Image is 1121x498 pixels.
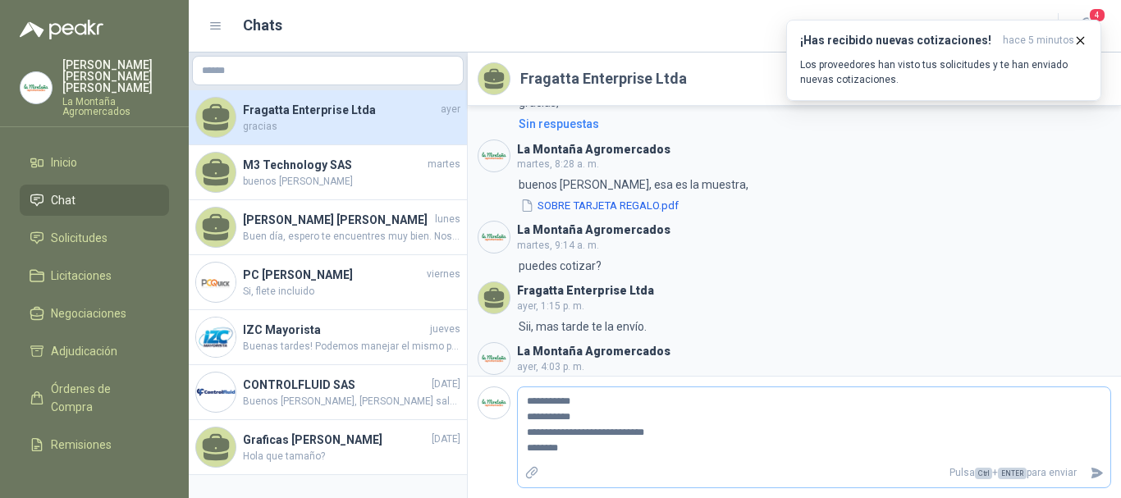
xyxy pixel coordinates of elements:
[519,257,602,275] p: puedes cotizar?
[243,376,428,394] h4: CONTROLFLUID SAS
[20,298,169,329] a: Negociaciones
[517,226,670,235] h3: La Montaña Agromercados
[243,339,460,354] span: Buenas tardes! Podemos manejar el mismo precio. Sin embargo, habría un costo de envío de aproxima...
[517,361,584,372] span: ayer, 4:03 p. m.
[189,255,467,310] a: Company LogoPC [PERSON_NAME]viernesSi, flete incluido
[51,153,77,171] span: Inicio
[1003,34,1074,48] span: hace 5 minutos
[243,174,460,190] span: buenos [PERSON_NAME]
[519,115,599,133] div: Sin respuestas
[435,212,460,227] span: lunes
[478,140,510,171] img: Company Logo
[51,191,75,209] span: Chat
[243,156,424,174] h4: M3 Technology SAS
[243,266,423,284] h4: PC [PERSON_NAME]
[517,240,599,251] span: martes, 9:14 a. m.
[800,57,1087,87] p: Los proveedores han visto tus solicitudes y te han enviado nuevas cotizaciones.
[432,432,460,447] span: [DATE]
[20,336,169,367] a: Adjudicación
[20,260,169,291] a: Licitaciones
[243,211,432,229] h4: [PERSON_NAME] [PERSON_NAME]
[189,90,467,145] a: Fragatta Enterprise Ltdaayergracias
[51,267,112,285] span: Licitaciones
[189,365,467,420] a: Company LogoCONTROLFLUID SAS[DATE]Buenos [PERSON_NAME], [PERSON_NAME] saludo las caracteristicas ...
[428,157,460,172] span: martes
[519,318,647,336] p: Sii, mas tarde te la envío.
[21,72,52,103] img: Company Logo
[1088,7,1106,23] span: 4
[20,147,169,178] a: Inicio
[243,14,282,37] h1: Chats
[517,347,670,356] h3: La Montaña Agromercados
[196,263,236,302] img: Company Logo
[478,222,510,253] img: Company Logo
[243,229,460,244] span: Buen día, espero te encuentres muy bien. Nos llegó un producto que no vendemos para cotizar, para...
[243,431,428,449] h4: Graficas [PERSON_NAME]
[519,176,748,194] p: buenos [PERSON_NAME], esa es la muestra,
[515,115,1111,133] a: Sin respuestas
[1072,11,1101,41] button: 4
[20,373,169,423] a: Órdenes de Compra
[243,284,460,299] span: Si, flete incluido
[478,387,510,418] img: Company Logo
[517,300,584,312] span: ayer, 1:15 p. m.
[478,343,510,374] img: Company Logo
[800,34,996,48] h3: ¡Has recibido nuevas cotizaciones!
[20,222,169,254] a: Solicitudes
[998,468,1027,479] span: ENTER
[441,102,460,117] span: ayer
[517,286,654,295] h3: Fragatta Enterprise Ltda
[189,200,467,255] a: [PERSON_NAME] [PERSON_NAME]lunesBuen día, espero te encuentres muy bien. Nos llegó un producto qu...
[189,310,467,365] a: Company LogoIZC MayoristajuevesBuenas tardes! Podemos manejar el mismo precio. Sin embargo, habrí...
[786,20,1101,101] button: ¡Has recibido nuevas cotizaciones!hace 5 minutos Los proveedores han visto tus solicitudes y te h...
[243,394,460,409] span: Buenos [PERSON_NAME], [PERSON_NAME] saludo las caracteristicas son: Termómetro de [GEOGRAPHIC_DAT...
[519,197,680,214] button: SOBRE TARJETA REGALO.pdf
[51,436,112,454] span: Remisiones
[520,67,687,90] h2: Fragatta Enterprise Ltda
[430,322,460,337] span: jueves
[243,321,427,339] h4: IZC Mayorista
[51,380,153,416] span: Órdenes de Compra
[20,20,103,39] img: Logo peakr
[51,229,108,247] span: Solicitudes
[517,145,670,154] h3: La Montaña Agromercados
[975,468,992,479] span: Ctrl
[62,59,169,94] p: [PERSON_NAME] [PERSON_NAME] [PERSON_NAME]
[432,377,460,392] span: [DATE]
[517,158,599,170] span: martes, 8:28 a. m.
[243,101,437,119] h4: Fragatta Enterprise Ltda
[189,145,467,200] a: M3 Technology SASmartesbuenos [PERSON_NAME]
[20,185,169,216] a: Chat
[196,372,236,412] img: Company Logo
[62,97,169,117] p: La Montaña Agromercados
[243,119,460,135] span: gracias
[20,429,169,460] a: Remisiones
[196,318,236,357] img: Company Logo
[546,459,1084,487] p: Pulsa + para enviar
[243,449,460,464] span: Hola que tamaño?
[427,267,460,282] span: viernes
[189,420,467,475] a: Graficas [PERSON_NAME][DATE]Hola que tamaño?
[1083,459,1110,487] button: Enviar
[518,459,546,487] label: Adjuntar archivos
[51,304,126,322] span: Negociaciones
[51,342,117,360] span: Adjudicación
